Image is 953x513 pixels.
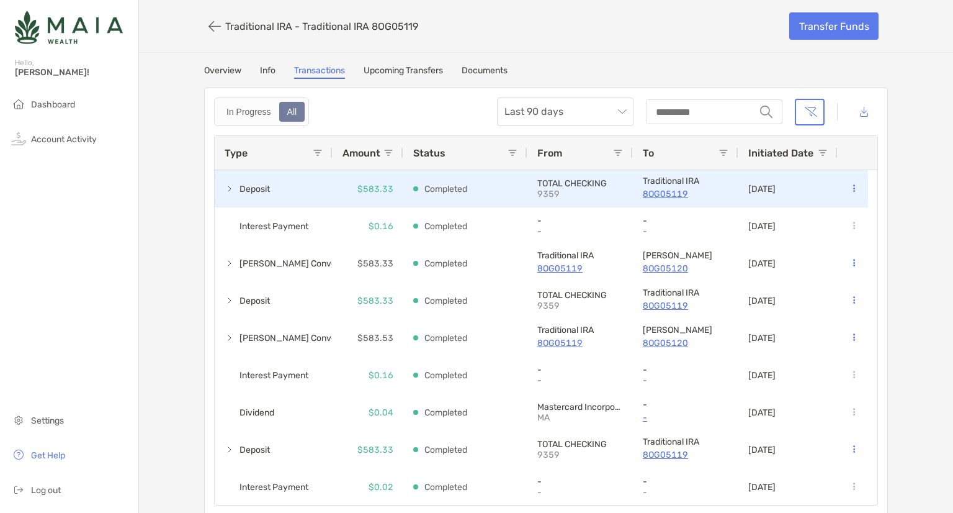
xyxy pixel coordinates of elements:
p: [DATE] [748,407,776,418]
p: Roth IRA [643,325,728,335]
a: Transactions [294,65,345,79]
img: household icon [11,96,26,111]
p: Completed [424,330,467,346]
span: Dividend [239,402,274,423]
p: Traditional IRA [537,250,623,261]
p: Traditional IRA [537,325,623,335]
p: [DATE] [748,258,776,269]
p: Completed [424,293,467,309]
a: 8OG05120 [643,261,728,276]
span: Settings [31,415,64,426]
p: - [643,365,728,375]
span: Deposit [239,179,270,199]
p: Completed [424,368,467,383]
p: $583.33 [357,442,393,458]
p: - [537,216,623,226]
p: - [643,399,728,410]
img: Zoe Logo [15,5,123,50]
p: Completed [424,256,467,271]
span: Status [413,147,445,159]
span: To [643,147,654,159]
a: - [643,410,728,425]
a: 8OG05119 [537,261,623,276]
p: Traditional IRA - Traditional IRA 8OG05119 [225,20,418,32]
p: $583.33 [357,256,393,271]
img: settings icon [11,412,26,427]
p: [DATE] [748,445,776,455]
span: Interest Payment [239,216,308,237]
p: [DATE] [748,333,776,343]
p: $0.16 [369,368,393,383]
span: Account Activity [31,134,97,145]
span: Deposit [239,291,270,311]
img: get-help icon [11,447,26,462]
p: [DATE] [748,482,776,493]
div: segmented control [214,98,309,126]
p: - [537,226,623,237]
p: $0.16 [369,219,393,234]
p: Mastercard Incorporated [537,402,623,412]
span: Deposit [239,440,270,460]
p: Completed [424,181,467,197]
p: - [537,375,623,386]
p: [DATE] [748,221,776,232]
p: $0.04 [369,405,393,420]
p: TOTAL CHECKING [537,439,623,450]
p: TOTAL CHECKING [537,290,623,301]
p: MA [537,412,623,423]
div: All [280,103,304,120]
span: Interest Payment [239,365,308,386]
p: - [643,476,728,487]
p: 9359 [537,189,623,199]
p: - [537,476,623,487]
p: Completed [424,405,467,420]
span: Get Help [31,450,65,461]
a: 8OG05120 [643,335,728,351]
div: In Progress [220,103,278,120]
p: - [643,375,728,386]
img: logout icon [11,482,26,497]
p: $0.02 [369,479,393,495]
p: 8OG05119 [643,298,728,314]
span: From [537,147,562,159]
button: Clear filters [795,99,825,125]
p: 9359 [537,450,623,460]
a: 8OG05119 [643,186,728,202]
p: [DATE] [748,296,776,306]
span: [PERSON_NAME]! [15,67,131,78]
span: [PERSON_NAME] Conversion [239,253,356,274]
p: TOTAL CHECKING [537,178,623,189]
p: - [537,365,623,375]
p: Traditional IRA [643,176,728,186]
span: Interest Payment [239,477,308,497]
p: Traditional IRA [643,437,728,447]
span: Last 90 days [504,98,626,125]
p: [DATE] [748,370,776,381]
span: Dashboard [31,99,75,110]
span: Initiated Date [748,147,813,159]
a: Transfer Funds [789,12,879,40]
span: Amount [342,147,380,159]
a: 8OG05119 [643,447,728,463]
a: Documents [462,65,508,79]
p: Completed [424,219,467,234]
a: Overview [204,65,241,79]
p: 9359 [537,301,623,311]
img: input icon [760,106,772,118]
span: Type [225,147,248,159]
p: - [643,487,728,497]
p: Completed [424,479,467,495]
span: Log out [31,485,61,496]
p: - [537,487,623,497]
a: 8OG05119 [537,335,623,351]
p: $583.53 [357,330,393,346]
p: Roth IRA [643,250,728,261]
img: activity icon [11,131,26,146]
